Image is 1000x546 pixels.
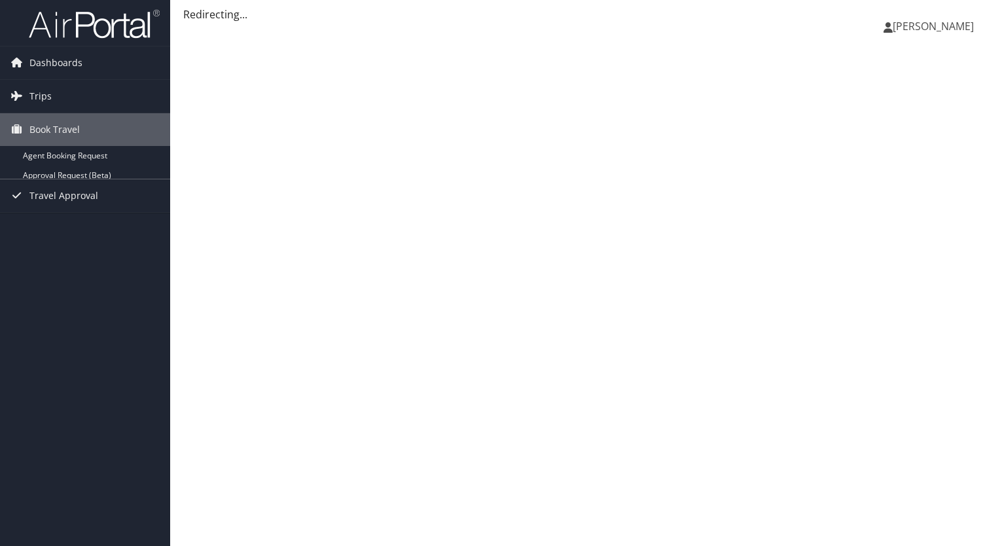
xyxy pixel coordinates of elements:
[29,80,52,113] span: Trips
[893,19,974,33] span: [PERSON_NAME]
[29,46,82,79] span: Dashboards
[884,7,987,46] a: [PERSON_NAME]
[29,9,160,39] img: airportal-logo.png
[29,113,80,146] span: Book Travel
[29,179,98,212] span: Travel Approval
[183,7,987,22] div: Redirecting...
